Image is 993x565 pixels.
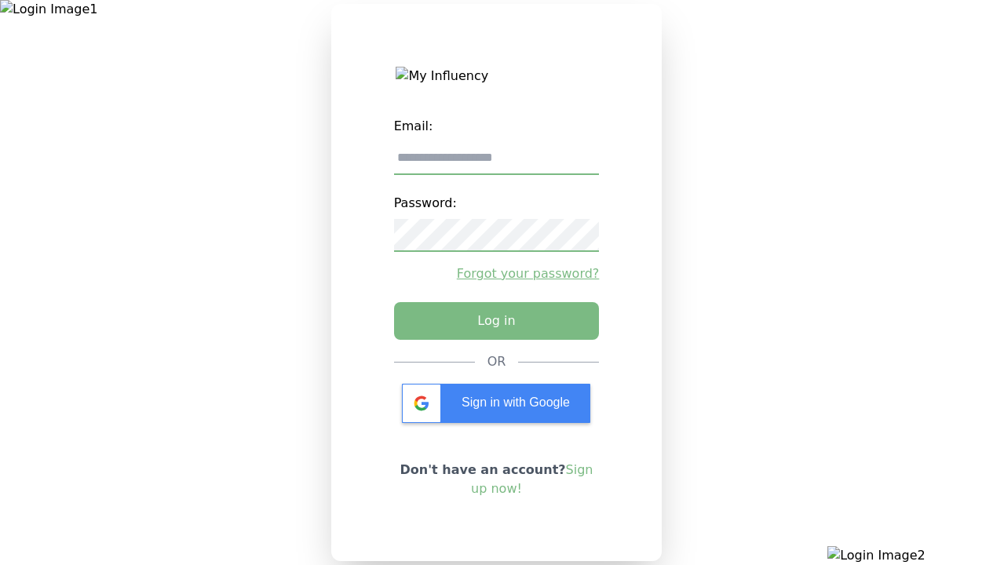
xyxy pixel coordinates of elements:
[462,395,570,409] span: Sign in with Google
[402,384,590,423] div: Sign in with Google
[394,264,600,283] a: Forgot your password?
[394,461,600,498] p: Don't have an account?
[487,352,506,371] div: OR
[394,111,600,142] label: Email:
[394,188,600,219] label: Password:
[394,302,600,340] button: Log in
[827,546,993,565] img: Login Image2
[396,67,597,86] img: My Influency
